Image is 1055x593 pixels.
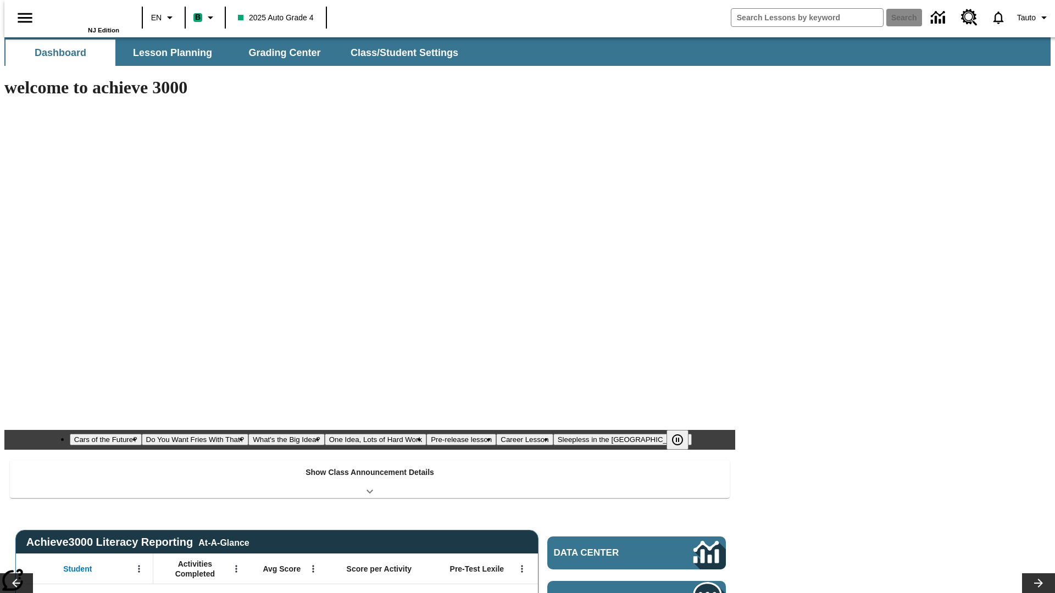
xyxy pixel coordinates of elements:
[426,434,496,445] button: Slide 5 Pre-release lesson
[48,4,119,33] div: Home
[118,40,227,66] button: Lesson Planning
[142,434,249,445] button: Slide 2 Do You Want Fries With That?
[26,536,249,549] span: Achieve3000 Literacy Reporting
[35,47,86,59] span: Dashboard
[305,561,321,577] button: Open Menu
[667,430,688,450] button: Pause
[450,564,504,574] span: Pre-Test Lexile
[1017,12,1036,24] span: Tauto
[306,467,434,478] p: Show Class Announcement Details
[263,564,301,574] span: Avg Score
[667,430,699,450] div: Pause
[5,40,115,66] button: Dashboard
[230,40,340,66] button: Grading Center
[924,3,954,33] a: Data Center
[198,536,249,548] div: At-A-Glance
[151,12,162,24] span: EN
[547,536,726,569] a: Data Center
[228,561,245,577] button: Open Menu
[4,40,468,66] div: SubNavbar
[9,2,41,34] button: Open side menu
[10,460,730,498] div: Show Class Announcement Details
[4,37,1051,66] div: SubNavbar
[984,3,1013,32] a: Notifications
[146,8,181,27] button: Language: EN, Select a language
[496,434,553,445] button: Slide 6 Career Lesson
[70,434,142,445] button: Slide 1 Cars of the Future?
[1022,573,1055,593] button: Lesson carousel, Next
[248,434,325,445] button: Slide 3 What's the Big Idea?
[159,559,231,579] span: Activities Completed
[48,5,119,27] a: Home
[248,47,320,59] span: Grading Center
[1013,8,1055,27] button: Profile/Settings
[347,564,412,574] span: Score per Activity
[189,8,221,27] button: Boost Class color is mint green. Change class color
[554,547,657,558] span: Data Center
[553,434,692,445] button: Slide 7 Sleepless in the Animal Kingdom
[342,40,467,66] button: Class/Student Settings
[325,434,426,445] button: Slide 4 One Idea, Lots of Hard Work
[731,9,883,26] input: search field
[131,561,147,577] button: Open Menu
[954,3,984,32] a: Resource Center, Will open in new tab
[63,564,92,574] span: Student
[88,27,119,33] span: NJ Edition
[238,12,314,24] span: 2025 Auto Grade 4
[351,47,458,59] span: Class/Student Settings
[195,10,201,24] span: B
[4,77,735,98] h1: welcome to achieve 3000
[514,561,530,577] button: Open Menu
[133,47,212,59] span: Lesson Planning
